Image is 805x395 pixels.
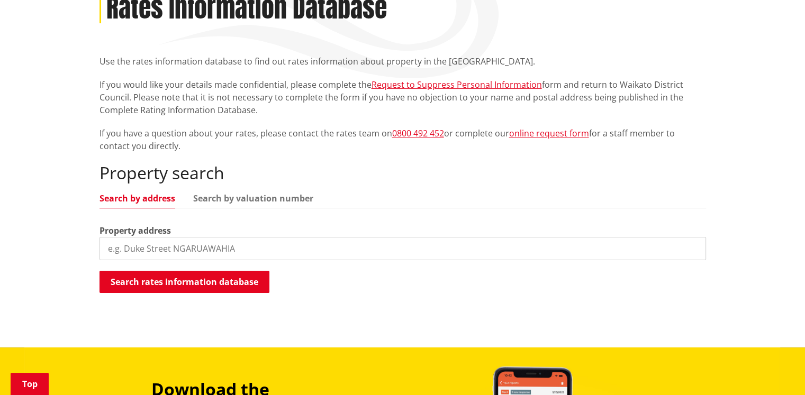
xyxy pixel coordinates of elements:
[100,237,706,260] input: e.g. Duke Street NGARUAWAHIA
[509,127,589,139] a: online request form
[193,194,313,203] a: Search by valuation number
[100,163,706,183] h2: Property search
[100,127,706,152] p: If you have a question about your rates, please contact the rates team on or complete our for a s...
[372,79,542,90] a: Request to Suppress Personal Information
[100,224,171,237] label: Property address
[11,373,49,395] a: Top
[100,271,269,293] button: Search rates information database
[100,194,175,203] a: Search by address
[100,78,706,116] p: If you would like your details made confidential, please complete the form and return to Waikato ...
[100,55,706,68] p: Use the rates information database to find out rates information about property in the [GEOGRAPHI...
[392,127,444,139] a: 0800 492 452
[756,351,794,389] iframe: Messenger Launcher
